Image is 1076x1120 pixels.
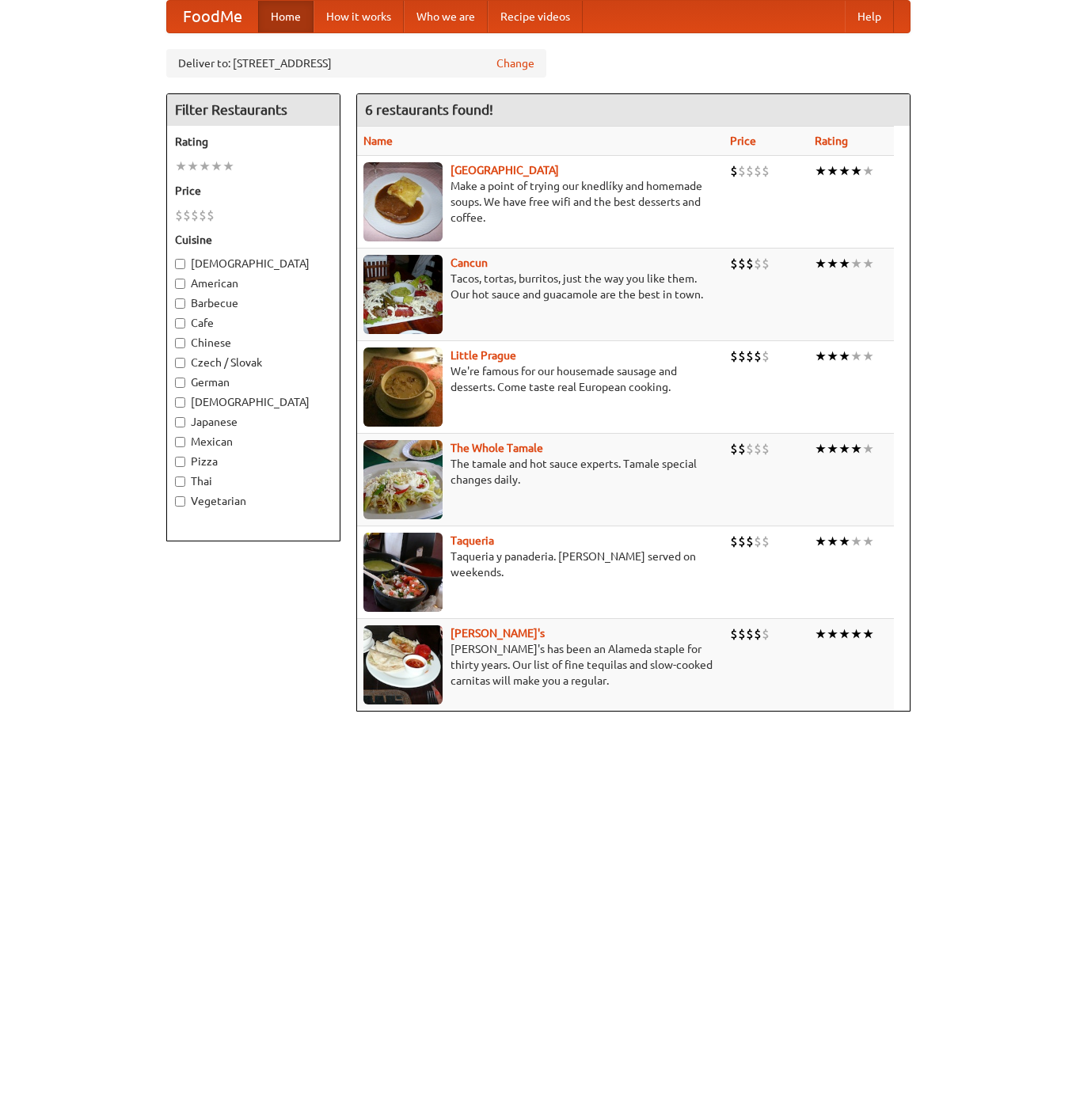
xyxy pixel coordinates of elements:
[838,255,850,272] li: ★
[850,625,862,643] li: ★
[850,255,862,272] li: ★
[175,355,332,370] label: Czech / Slovak
[730,255,738,272] li: $
[754,625,762,643] li: $
[746,162,754,180] li: $
[746,347,754,365] li: $
[862,162,874,180] li: ★
[175,275,332,291] label: American
[754,162,762,180] li: $
[838,162,850,180] li: ★
[815,347,827,365] li: ★
[850,533,862,550] li: ★
[363,549,718,580] p: Taqueria y panaderia. [PERSON_NAME] served on weekends.
[175,318,185,328] input: Cafe
[746,533,754,550] li: $
[175,378,185,388] input: German
[746,440,754,457] li: $
[175,335,332,351] label: Chinese
[815,625,827,643] li: ★
[845,1,894,32] a: Help
[363,533,443,612] img: taqueria.jpg
[862,625,874,643] li: ★
[762,625,770,643] li: $
[199,207,207,224] li: $
[730,625,738,643] li: $
[850,440,862,457] li: ★
[762,162,770,180] li: $
[815,162,827,180] li: ★
[738,440,746,457] li: $
[363,440,443,519] img: wholetamale.jpg
[827,347,838,365] li: ★
[738,347,746,365] li: $
[187,158,199,175] li: ★
[363,255,443,334] img: cancun.jpg
[730,162,738,180] li: $
[166,49,546,78] div: Deliver to: [STREET_ADDRESS]
[730,440,738,457] li: $
[175,496,185,507] input: Vegetarian
[815,255,827,272] li: ★
[488,1,583,32] a: Recipe videos
[754,255,762,272] li: $
[730,347,738,365] li: $
[815,533,827,550] li: ★
[738,162,746,180] li: $
[451,627,545,640] a: [PERSON_NAME]'s
[363,363,718,395] p: We're famous for our housemade sausage and desserts. Come taste real European cooking.
[838,440,850,457] li: ★
[175,338,185,348] input: Chinese
[222,158,234,175] li: ★
[838,625,850,643] li: ★
[451,256,488,269] a: Cancun
[762,533,770,550] li: $
[175,457,185,467] input: Pizza
[314,1,404,32] a: How it works
[838,533,850,550] li: ★
[451,442,543,454] a: The Whole Tamale
[363,347,443,427] img: littleprague.jpg
[827,162,838,180] li: ★
[365,102,493,117] ng-pluralize: 6 restaurants found!
[191,207,199,224] li: $
[211,158,222,175] li: ★
[451,164,559,177] a: [GEOGRAPHIC_DATA]
[363,178,718,226] p: Make a point of trying our knedlíky and homemade soups. We have free wifi and the best desserts a...
[175,207,183,224] li: $
[746,625,754,643] li: $
[827,440,838,457] li: ★
[175,397,185,408] input: [DEMOGRAPHIC_DATA]
[496,55,534,71] a: Change
[175,394,332,410] label: [DEMOGRAPHIC_DATA]
[451,534,494,547] a: Taqueria
[363,162,443,241] img: czechpoint.jpg
[363,456,718,488] p: The tamale and hot sauce experts. Tamale special changes daily.
[175,417,185,427] input: Japanese
[815,135,848,147] a: Rating
[827,625,838,643] li: ★
[862,347,874,365] li: ★
[862,533,874,550] li: ★
[827,533,838,550] li: ★
[754,440,762,457] li: $
[738,533,746,550] li: $
[175,358,185,368] input: Czech / Slovak
[175,437,185,447] input: Mexican
[404,1,488,32] a: Who we are
[762,255,770,272] li: $
[762,440,770,457] li: $
[175,158,187,175] li: ★
[199,158,211,175] li: ★
[175,493,332,509] label: Vegetarian
[451,349,516,362] a: Little Prague
[738,255,746,272] li: $
[175,434,332,450] label: Mexican
[175,374,332,390] label: German
[363,135,393,147] a: Name
[363,625,443,704] img: pedros.jpg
